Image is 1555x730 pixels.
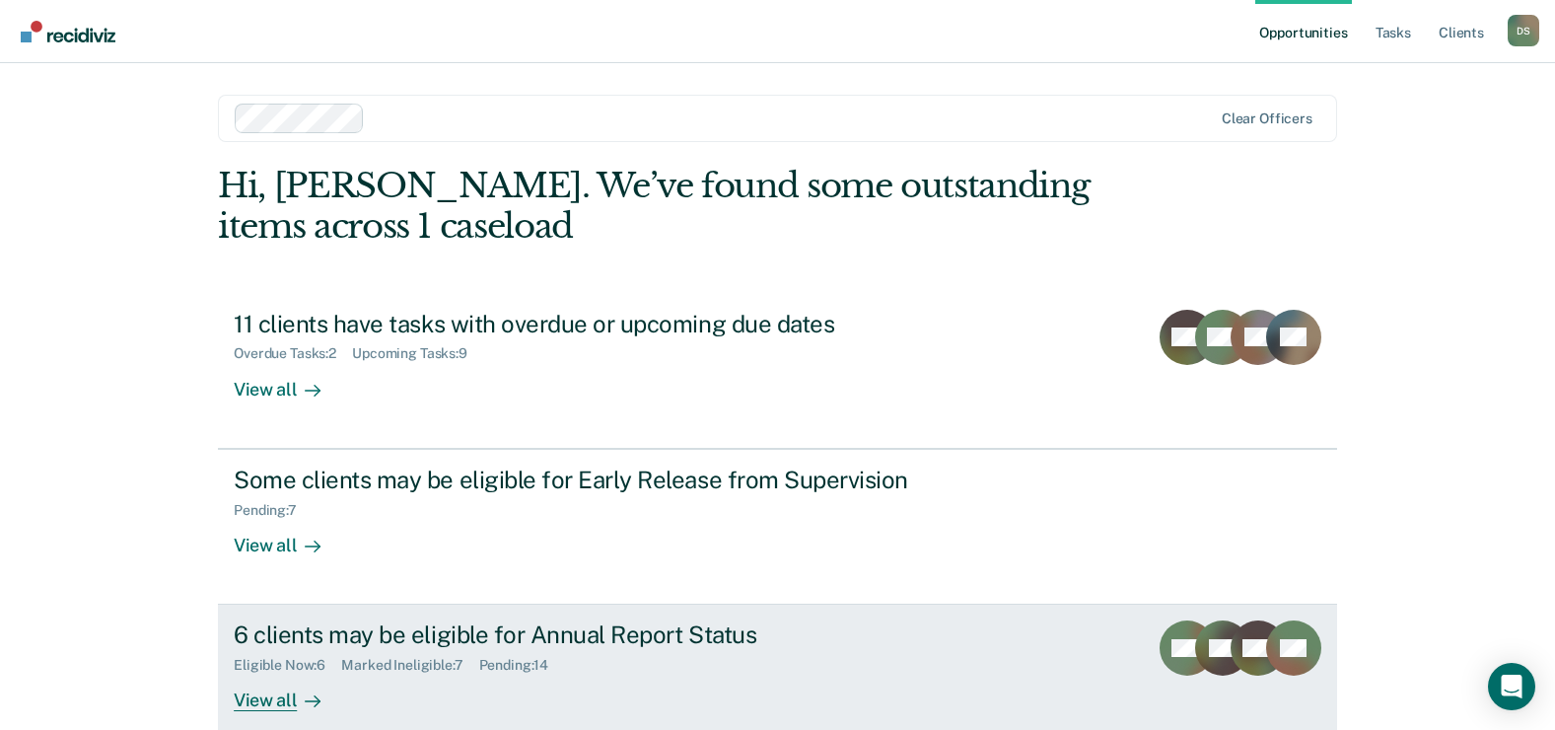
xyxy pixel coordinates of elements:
a: Some clients may be eligible for Early Release from SupervisionPending:7View all [218,449,1337,605]
div: Upcoming Tasks : 9 [352,345,483,362]
div: Some clients may be eligible for Early Release from Supervision [234,466,926,494]
div: View all [234,362,344,401]
button: Profile dropdown button [1508,15,1539,46]
div: Marked Ineligible : 7 [341,657,478,674]
div: View all [234,674,344,712]
div: Clear officers [1222,110,1312,127]
div: D S [1508,15,1539,46]
a: 11 clients have tasks with overdue or upcoming due datesOverdue Tasks:2Upcoming Tasks:9View all [218,294,1337,449]
div: Pending : 7 [234,502,313,519]
div: 11 clients have tasks with overdue or upcoming due dates [234,310,926,338]
div: Pending : 14 [479,657,565,674]
div: Overdue Tasks : 2 [234,345,352,362]
div: View all [234,518,344,556]
div: Open Intercom Messenger [1488,663,1535,710]
img: Recidiviz [21,21,115,42]
div: Eligible Now : 6 [234,657,341,674]
div: Hi, [PERSON_NAME]. We’ve found some outstanding items across 1 caseload [218,166,1113,247]
div: 6 clients may be eligible for Annual Report Status [234,620,926,649]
